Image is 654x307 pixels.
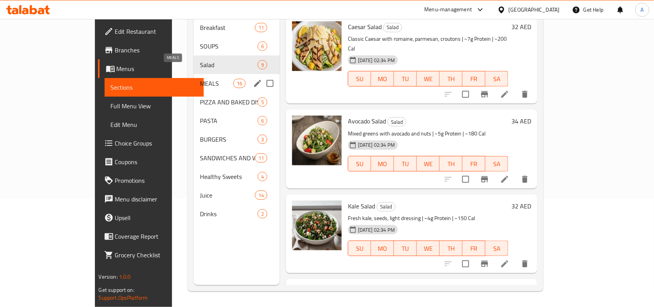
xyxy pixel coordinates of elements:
[348,34,508,54] p: Classic Caesar with romaine, parmesan, croutons | ~7g Protein | ~200 Cal
[200,191,255,200] span: Juice
[111,83,198,92] span: Sections
[255,192,267,199] span: 14
[641,5,644,14] span: A
[200,172,258,181] span: Healthy Sweets
[99,293,148,303] a: Support.OpsPlatform
[417,156,440,172] button: WE
[194,37,280,56] div: SOUPS6
[98,134,204,153] a: Choice Groups
[119,272,131,282] span: 1.0.0
[394,156,417,172] button: TU
[115,45,198,55] span: Branches
[200,116,258,125] span: PASTA
[374,158,391,170] span: MO
[443,158,460,170] span: TH
[98,227,204,246] a: Coverage Report
[420,73,437,85] span: WE
[115,232,198,241] span: Coverage Report
[98,190,204,208] a: Menu disclaimer
[255,154,267,162] span: 11
[348,200,375,212] span: Kale Salad
[258,135,267,144] div: items
[374,73,391,85] span: MO
[258,117,267,125] span: 6
[425,5,472,14] div: Menu-management
[258,99,267,106] span: 5
[194,205,280,223] div: Drinks2
[516,255,534,273] button: delete
[200,153,255,163] span: SANDWICHES AND WRAP
[348,21,382,33] span: Caesar Salad
[394,241,417,256] button: TU
[475,85,494,104] button: Branch-specific-item
[258,43,267,50] span: 6
[500,175,509,184] a: Edit menu item
[194,186,280,205] div: Juice14
[371,156,394,172] button: MO
[105,97,204,115] a: Full Menu View
[500,90,509,99] a: Edit menu item
[417,241,440,256] button: WE
[417,71,440,87] button: WE
[255,24,267,31] span: 11
[258,136,267,143] span: 3
[115,157,198,167] span: Coupons
[348,129,508,139] p: Mixed greens with avocado and nuts | ~5g Protein | ~180 Cal
[200,23,255,32] span: Breakfast
[200,97,258,107] span: PIZZA AND BAKED DISHES
[387,117,406,127] div: Salad
[200,209,258,219] div: Drinks
[194,56,280,74] div: Salad9
[463,71,485,87] button: FR
[115,176,198,185] span: Promotions
[258,172,267,181] div: items
[440,71,463,87] button: TH
[500,259,509,269] a: Edit menu item
[466,73,482,85] span: FR
[458,86,474,102] span: Select to update
[292,116,342,165] img: Avocado Salad
[348,241,371,256] button: SU
[489,243,505,254] span: SA
[200,60,258,69] span: Salad
[194,111,280,130] div: PASTA6
[355,57,398,64] span: [DATE] 02:34 PM
[397,73,414,85] span: TU
[511,21,531,32] h6: 32 AED
[509,5,560,14] div: [GEOGRAPHIC_DATA]
[258,116,267,125] div: items
[115,139,198,148] span: Choice Groups
[258,61,267,69] span: 9
[348,156,371,172] button: SU
[194,93,280,111] div: PIZZA AND BAKED DISHES5
[420,243,437,254] span: WE
[194,167,280,186] div: Healthy Sweets4
[98,171,204,190] a: Promotions
[466,158,482,170] span: FR
[348,285,416,297] span: Tabbouleh & Quinoa Salad
[255,191,267,200] div: items
[292,201,342,250] img: Kale Salad
[99,272,118,282] span: Version:
[475,255,494,273] button: Branch-specific-item
[115,27,198,36] span: Edit Restaurant
[440,241,463,256] button: TH
[458,256,474,272] span: Select to update
[98,153,204,171] a: Coupons
[194,74,280,93] div: MEALS16edit
[252,78,263,89] button: edit
[511,201,531,212] h6: 32 AED
[348,71,371,87] button: SU
[200,42,258,51] span: SOUPS
[111,101,198,111] span: Full Menu View
[234,80,245,87] span: 16
[258,209,267,219] div: items
[516,170,534,189] button: delete
[420,158,437,170] span: WE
